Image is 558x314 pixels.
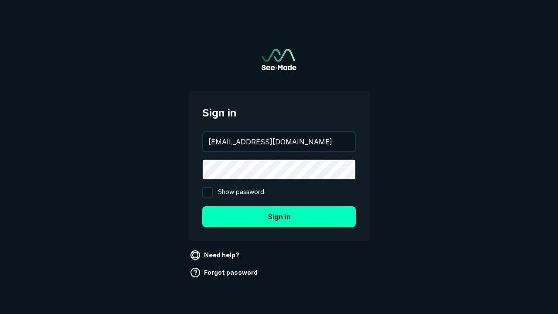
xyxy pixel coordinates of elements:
[202,206,356,227] button: Sign in
[202,105,356,121] span: Sign in
[188,248,243,262] a: Need help?
[188,266,261,280] a: Forgot password
[262,49,296,70] img: See-Mode Logo
[262,49,296,70] a: Go to sign in
[218,187,264,198] span: Show password
[203,132,355,151] input: your@email.com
